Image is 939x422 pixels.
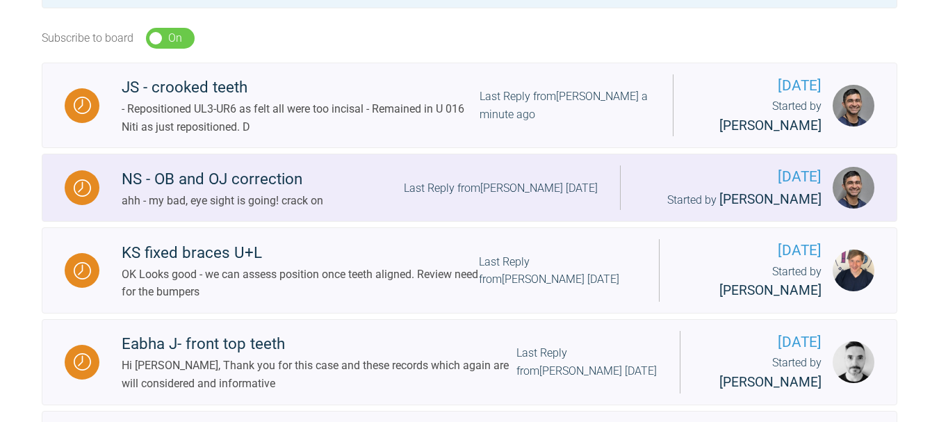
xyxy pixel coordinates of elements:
[122,357,516,392] div: Hi [PERSON_NAME], Thank you for this case and these records which again are will considered and i...
[122,332,516,357] div: Eabha J- front top teeth
[682,263,822,302] div: Started by
[404,179,598,197] div: Last Reply from [PERSON_NAME] [DATE]
[833,85,874,127] img: Adam Moosa
[696,97,822,136] div: Started by
[719,117,822,133] span: [PERSON_NAME]
[74,353,91,371] img: Waiting
[719,191,822,207] span: [PERSON_NAME]
[480,88,651,123] div: Last Reply from [PERSON_NAME] a minute ago
[74,179,91,197] img: Waiting
[42,63,897,149] a: WaitingJS - crooked teeth- Repositioned UL3-UR6 as felt all were too incisal - Remained in U 016 ...
[833,250,874,291] img: Jack Gardner
[696,74,822,97] span: [DATE]
[682,239,822,262] span: [DATE]
[122,100,480,136] div: - Repositioned UL3-UR6 as felt all were too incisal - Remained in U 016 Niti as just repositioned. D
[168,29,182,47] div: On
[719,282,822,298] span: [PERSON_NAME]
[122,167,323,192] div: NS - OB and OJ correction
[122,75,480,100] div: JS - crooked teeth
[643,165,822,188] span: [DATE]
[74,97,91,114] img: Waiting
[42,154,897,222] a: WaitingNS - OB and OJ correctionahh - my bad, eye sight is going! crack onLast Reply from[PERSON_...
[122,266,479,301] div: OK Looks good - we can assess position once teeth aligned. Review need for the bumpers
[42,227,897,314] a: WaitingKS fixed braces U+LOK Looks good - we can assess position once teeth aligned. Review need ...
[74,262,91,279] img: Waiting
[479,253,637,289] div: Last Reply from [PERSON_NAME] [DATE]
[719,374,822,390] span: [PERSON_NAME]
[122,241,479,266] div: KS fixed braces U+L
[703,354,822,393] div: Started by
[42,29,133,47] div: Subscribe to board
[42,319,897,405] a: WaitingEabha J- front top teethHi [PERSON_NAME], Thank you for this case and these records which ...
[833,167,874,209] img: Adam Moosa
[122,192,323,210] div: ahh - my bad, eye sight is going! crack on
[833,341,874,383] img: Derek Lombard
[703,331,822,354] span: [DATE]
[516,344,658,380] div: Last Reply from [PERSON_NAME] [DATE]
[643,189,822,211] div: Started by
